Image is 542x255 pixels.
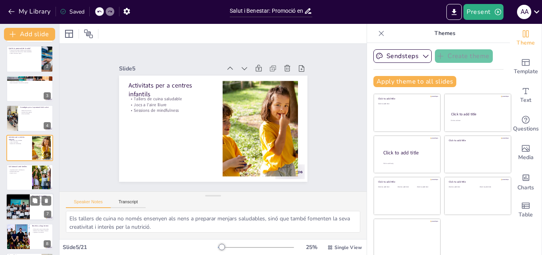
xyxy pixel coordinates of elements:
div: Click to add title [451,112,504,117]
p: Activitats per a centres infantils [131,72,217,98]
p: Themes [388,24,502,43]
div: Click to add text [378,103,435,105]
div: Click to add title [378,180,435,183]
div: 5 [44,152,51,159]
textarea: Els tallers de cuina no només ensenyen als nens a preparar menjars saludables, sinó que també fom... [66,211,360,233]
div: 2 [44,63,51,70]
p: Tallers de cuina saludable [9,140,30,141]
div: 7 [44,211,51,218]
p: Creació d'entorns segurs [9,52,39,54]
div: 25 % [302,243,321,251]
p: Educació nutricional [20,110,51,112]
p: Sessions de mindfulness [129,99,214,113]
p: Promoció de la salut implica accions positives [9,49,39,51]
div: Click to add text [451,120,504,122]
div: 6 [44,181,51,188]
div: https://cdn.sendsteps.com/images/logo/sendsteps_logo_white.pnghttps://cdn.sendsteps.com/images/lo... [6,135,53,161]
div: Click to add body [383,162,433,164]
button: Speaker Notes [66,199,111,208]
p: Col·laboració amb famílies [9,165,30,168]
div: 3 [44,92,51,99]
button: Export to PowerPoint [446,4,462,20]
button: Delete Slide [42,196,51,206]
p: Importància de la col·laboració [9,169,30,171]
p: Tallers de cuina saludable [131,87,215,102]
p: Educació dels pares [9,171,30,172]
div: Click to add text [449,186,474,188]
div: 4 [44,122,51,129]
div: Add charts and graphs [510,167,542,196]
div: Click to add title [449,180,505,183]
p: Recursos disponibles [32,195,51,197]
span: Template [514,67,538,76]
div: Saved [60,8,85,16]
button: Sendsteps [373,49,432,63]
div: Click to add text [378,186,396,188]
div: Layout [63,27,75,40]
span: Theme [517,39,535,47]
div: Click to add text [417,186,435,188]
p: Estratègies per a la promoció de la salut [20,106,51,109]
div: Click to add title [383,149,434,156]
span: Charts [517,183,534,192]
p: Impacte en la societat [32,232,51,233]
div: Slide 5 [124,55,227,73]
button: Apply theme to all slides [373,76,456,87]
div: Add ready made slides [510,53,542,81]
div: Add a table [510,196,542,224]
p: Benestar infantil és fonamental [9,79,51,80]
button: Duplicate Slide [30,196,40,206]
p: Aplicacions mòbils [32,200,51,202]
p: Programes comunitaris [32,202,51,203]
p: Reducció de malalties cròniques [32,230,51,232]
p: Què és la promoció de la salut? [9,47,39,50]
div: https://cdn.sendsteps.com/images/logo/sendsteps_logo_white.pnghttps://cdn.sendsteps.com/images/lo... [6,194,54,221]
p: Jocs a l'aire lliure [130,93,215,108]
div: 8 [44,240,51,247]
p: Recursos en línia [32,199,51,200]
span: Table [519,210,533,219]
p: Beneficis a llarg termini [32,225,51,227]
p: Activitats per a centres infantils [9,136,30,140]
div: https://cdn.sendsteps.com/images/logo/sendsteps_logo_white.pnghttps://cdn.sendsteps.com/images/lo... [6,105,53,131]
button: My Library [6,5,54,18]
div: Change the overall theme [510,24,542,53]
button: Transcript [111,199,146,208]
input: Insert title [230,5,304,17]
button: Add slide [4,28,55,41]
div: Add text boxes [510,81,542,110]
div: Click to add text [398,186,415,188]
div: Add images, graphics, shapes or video [510,138,542,167]
div: Click to add text [480,186,505,188]
p: Jocs a l'aire lliure [9,141,30,143]
div: Click to add title [378,97,435,100]
p: Suport a casa [9,172,30,174]
div: Get real-time input from your audience [510,110,542,138]
p: Entorn saludable [20,113,51,115]
p: Influència en l'aprenentatge [9,80,51,82]
button: Create theme [435,49,493,63]
div: https://cdn.sendsteps.com/images/logo/sendsteps_logo_white.pnghttps://cdn.sendsteps.com/images/lo... [6,46,53,72]
button: A A [517,4,531,20]
p: Sessions de mindfulness [9,143,30,144]
button: Present [463,4,503,20]
p: Importància del benestar infantil [9,77,51,79]
div: https://cdn.sendsteps.com/images/logo/sendsteps_logo_white.pnghttps://cdn.sendsteps.com/images/lo... [6,76,53,102]
div: 8 [6,224,53,250]
p: Importància de l'educació en hàbits saludables [9,51,39,53]
span: Position [84,29,93,39]
span: Single View [334,244,362,251]
p: Millora de la salut a l'edat adulta [32,228,51,230]
p: Activitat física regular [20,112,51,113]
div: https://cdn.sendsteps.com/images/logo/sendsteps_logo_white.pnghttps://cdn.sendsteps.com/images/lo... [6,164,53,191]
p: Desenvolupament de relacions positives [9,82,51,84]
span: Media [518,153,534,162]
span: Questions [513,125,539,133]
span: Text [520,96,531,105]
div: Slide 5 / 21 [63,243,218,251]
div: A A [517,5,531,19]
div: Click to add title [449,139,505,142]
